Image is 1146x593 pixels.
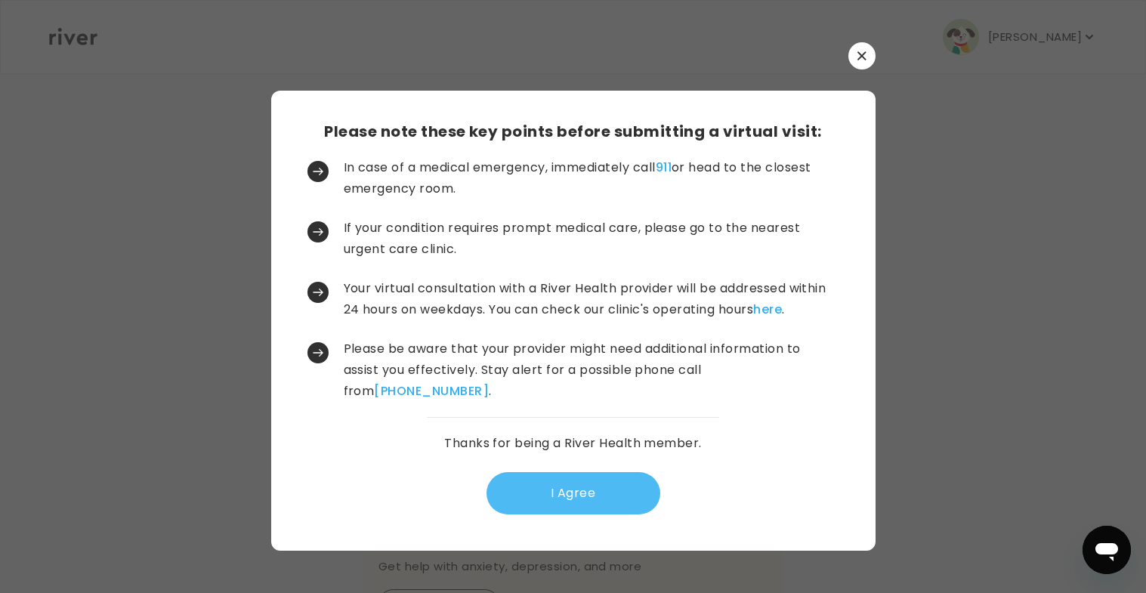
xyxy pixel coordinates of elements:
p: Your virtual consultation with a River Health provider will be addressed within 24 hours on weekd... [344,278,836,320]
a: 911 [656,159,672,176]
p: Thanks for being a River Health member. [444,433,702,454]
p: If your condition requires prompt medical care, please go to the nearest urgent care clinic. [344,218,836,260]
p: In case of a medical emergency, immediately call or head to the closest emergency room. [344,157,836,199]
h3: Please note these key points before submitting a virtual visit: [324,121,821,142]
iframe: Button to launch messaging window [1083,526,1131,574]
p: Please be aware that your provider might need additional information to assist you effectively. S... [344,338,836,402]
button: I Agree [487,472,660,514]
a: [PHONE_NUMBER] [374,382,489,400]
a: here [753,301,782,318]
